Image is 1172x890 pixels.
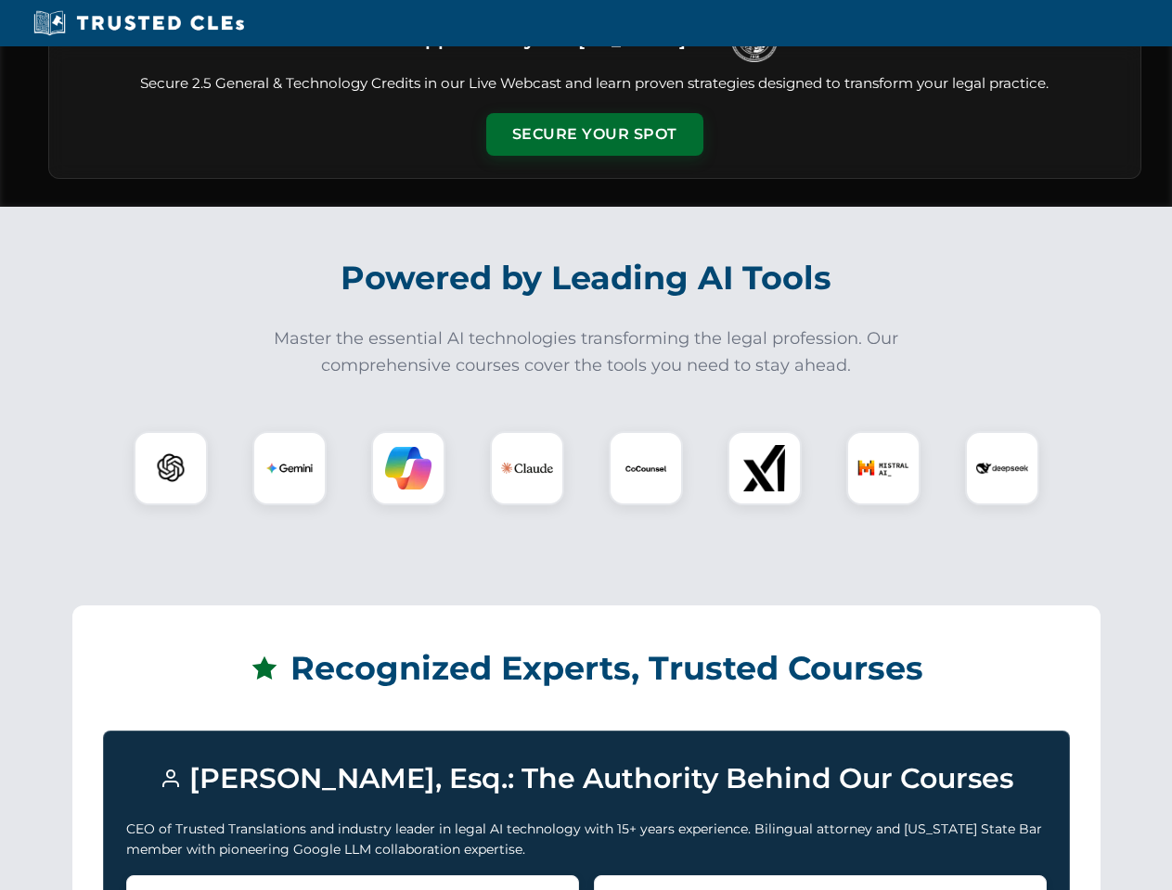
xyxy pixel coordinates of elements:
[976,442,1028,494] img: DeepSeek Logo
[134,431,208,505] div: ChatGPT
[385,445,431,491] img: Copilot Logo
[266,445,313,491] img: Gemini Logo
[609,431,683,505] div: CoCounsel
[72,246,1101,311] h2: Powered by Leading AI Tools
[126,819,1047,860] p: CEO of Trusted Translations and industry leader in legal AI technology with 15+ years experience....
[28,9,250,37] img: Trusted CLEs
[623,445,669,491] img: CoCounsel Logo
[262,325,911,379] p: Master the essential AI technologies transforming the legal profession. Our comprehensive courses...
[741,445,788,491] img: xAI Logo
[371,431,445,505] div: Copilot
[501,442,553,494] img: Claude Logo
[490,431,564,505] div: Claude
[965,431,1039,505] div: DeepSeek
[71,73,1118,95] p: Secure 2.5 General & Technology Credits in our Live Webcast and learn proven strategies designed ...
[486,113,703,156] button: Secure Your Spot
[846,431,921,505] div: Mistral AI
[857,442,909,494] img: Mistral AI Logo
[126,754,1047,804] h3: [PERSON_NAME], Esq.: The Authority Behind Our Courses
[144,441,198,495] img: ChatGPT Logo
[728,431,802,505] div: xAI
[103,636,1070,701] h2: Recognized Experts, Trusted Courses
[252,431,327,505] div: Gemini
